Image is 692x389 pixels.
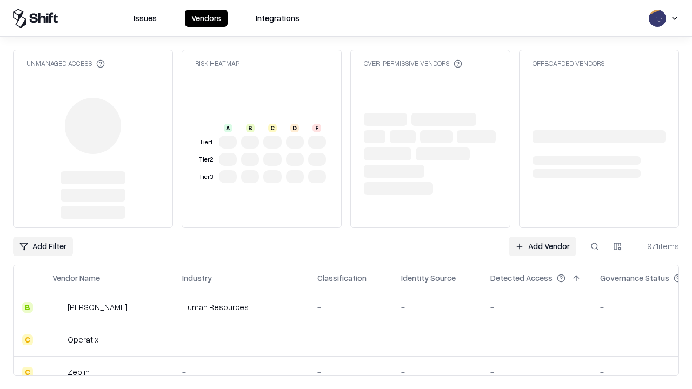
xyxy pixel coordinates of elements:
[13,237,73,256] button: Add Filter
[600,272,669,284] div: Governance Status
[52,367,63,378] img: Zeplin
[317,272,367,284] div: Classification
[22,334,33,345] div: C
[533,59,604,68] div: Offboarded Vendors
[290,124,299,132] div: D
[197,155,215,164] div: Tier 2
[182,334,300,345] div: -
[636,240,679,252] div: 971 items
[268,124,277,132] div: C
[68,334,98,345] div: Operatix
[312,124,321,132] div: F
[490,366,583,378] div: -
[68,366,90,378] div: Zeplin
[401,301,473,313] div: -
[68,301,127,313] div: [PERSON_NAME]
[490,301,583,313] div: -
[509,237,576,256] a: Add Vendor
[182,272,212,284] div: Industry
[364,59,462,68] div: Over-Permissive Vendors
[401,366,473,378] div: -
[246,124,255,132] div: B
[22,302,33,313] div: B
[182,366,300,378] div: -
[22,367,33,378] div: C
[401,272,456,284] div: Identity Source
[185,10,228,27] button: Vendors
[127,10,163,27] button: Issues
[490,272,553,284] div: Detected Access
[249,10,306,27] button: Integrations
[26,59,105,68] div: Unmanaged Access
[197,172,215,182] div: Tier 3
[197,138,215,147] div: Tier 1
[317,366,384,378] div: -
[52,272,100,284] div: Vendor Name
[401,334,473,345] div: -
[52,302,63,313] img: Deel
[52,334,63,345] img: Operatix
[490,334,583,345] div: -
[317,334,384,345] div: -
[195,59,239,68] div: Risk Heatmap
[224,124,232,132] div: A
[317,301,384,313] div: -
[182,301,300,313] div: Human Resources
